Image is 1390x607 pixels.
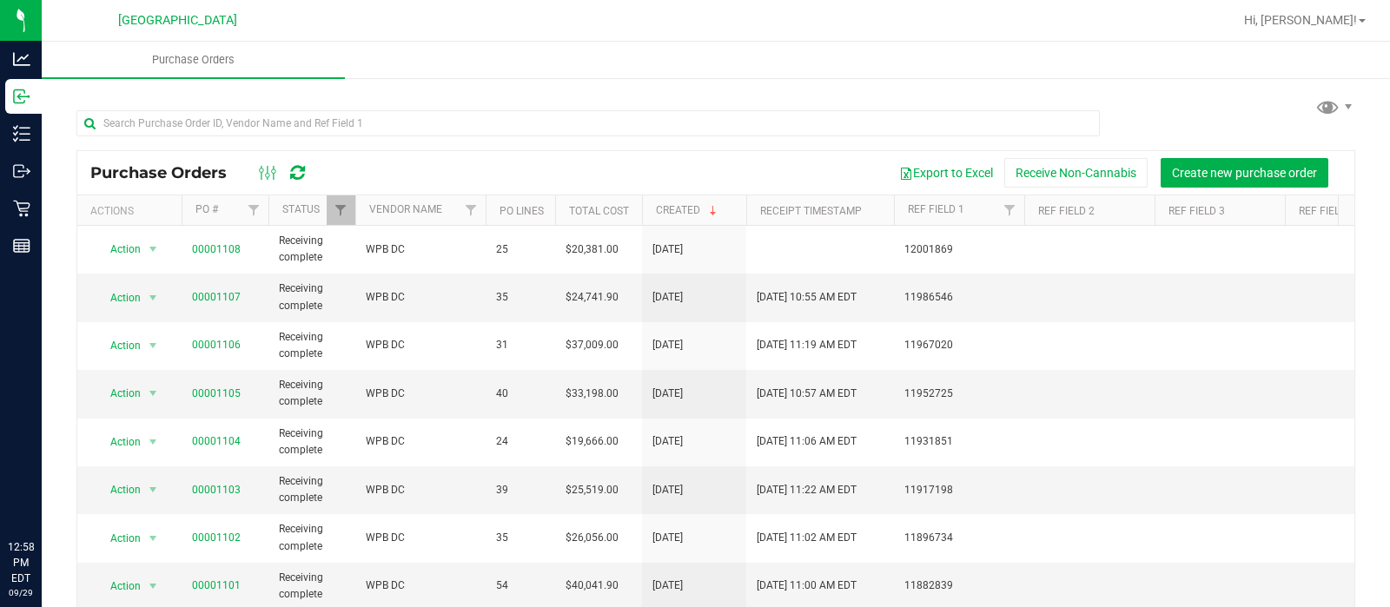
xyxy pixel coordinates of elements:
a: PO Lines [500,205,544,217]
button: Export to Excel [888,158,1004,188]
span: 11967020 [904,337,1014,353]
span: 54 [496,577,545,594]
p: 12:58 PM EDT [8,539,34,586]
a: Receipt Timestamp [760,205,862,217]
span: WPB DC [366,530,475,546]
span: Receiving complete [279,329,345,362]
a: 00001105 [192,387,241,399]
span: 40 [496,386,545,402]
span: Receiving complete [279,473,345,506]
inline-svg: Retail [13,200,30,217]
span: 35 [496,289,545,306]
span: 11952725 [904,386,1014,402]
span: 31 [496,337,545,353]
a: Vendor Name [369,203,442,215]
span: select [142,286,164,310]
a: Filter [327,195,355,225]
span: [DATE] 11:22 AM EDT [757,482,857,498]
button: Receive Non-Cannabis [1004,158,1148,188]
span: WPB DC [366,482,475,498]
a: Ref Field 3 [1168,205,1225,217]
span: $25,519.00 [566,482,619,498]
span: [DATE] 11:06 AM EDT [757,433,857,450]
span: [DATE] [652,433,683,450]
span: select [142,237,164,261]
span: $37,009.00 [566,337,619,353]
span: Create new purchase order [1172,166,1317,180]
span: select [142,333,164,358]
inline-svg: Reports [13,237,30,254]
span: Action [95,430,142,454]
a: Created [656,204,720,216]
inline-svg: Inventory [13,125,30,142]
span: Purchase Orders [90,163,244,182]
a: 00001102 [192,531,241,544]
span: $40,041.90 [566,577,619,594]
span: Receiving complete [279,521,345,554]
span: Receiving complete [279,570,345,603]
span: 39 [496,482,545,498]
span: [DATE] 11:00 AM EDT [757,577,857,594]
a: 00001104 [192,435,241,447]
span: [DATE] [652,386,683,402]
input: Search Purchase Order ID, Vendor Name and Ref Field 1 [76,110,1100,136]
a: Filter [457,195,486,225]
span: $26,056.00 [566,530,619,546]
a: Ref Field 2 [1038,205,1095,217]
span: 12001869 [904,241,1014,258]
inline-svg: Inbound [13,88,30,105]
a: 00001101 [192,579,241,591]
span: $24,741.90 [566,289,619,306]
span: [DATE] [652,289,683,306]
span: 11931851 [904,433,1014,450]
span: WPB DC [366,241,475,258]
span: Action [95,286,142,310]
span: Receiving complete [279,426,345,459]
span: Hi, [PERSON_NAME]! [1244,13,1357,27]
inline-svg: Analytics [13,50,30,68]
span: Action [95,574,142,598]
span: Action [95,237,142,261]
span: WPB DC [366,289,475,306]
span: 11986546 [904,289,1014,306]
span: [DATE] 11:19 AM EDT [757,337,857,353]
button: Create new purchase order [1161,158,1328,188]
span: Receiving complete [279,377,345,410]
span: [GEOGRAPHIC_DATA] [118,13,237,28]
span: Receiving complete [279,233,345,266]
span: select [142,430,164,454]
span: Purchase Orders [129,52,258,68]
iframe: Resource center [17,468,69,520]
p: 09/29 [8,586,34,599]
span: WPB DC [366,386,475,402]
a: Ref Field 4 [1299,205,1355,217]
span: Receiving complete [279,280,345,313]
a: 00001108 [192,243,241,255]
span: Action [95,478,142,502]
a: 00001103 [192,484,241,496]
span: [DATE] 11:02 AM EDT [757,530,857,546]
span: 11896734 [904,530,1014,546]
a: 00001107 [192,291,241,303]
span: 11882839 [904,577,1014,594]
span: select [142,574,164,598]
span: [DATE] [652,482,683,498]
a: Status [282,203,320,215]
span: 35 [496,530,545,546]
span: select [142,526,164,551]
span: [DATE] [652,241,683,258]
span: [DATE] [652,530,683,546]
span: WPB DC [366,337,475,353]
span: WPB DC [366,577,475,594]
a: 00001106 [192,339,241,351]
span: select [142,381,164,406]
span: $20,381.00 [566,241,619,258]
span: [DATE] 10:57 AM EDT [757,386,857,402]
span: [DATE] 10:55 AM EDT [757,289,857,306]
span: [DATE] [652,577,683,594]
span: WPB DC [366,433,475,450]
span: [DATE] [652,337,683,353]
span: 11917198 [904,482,1014,498]
a: Filter [240,195,268,225]
span: Action [95,526,142,551]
